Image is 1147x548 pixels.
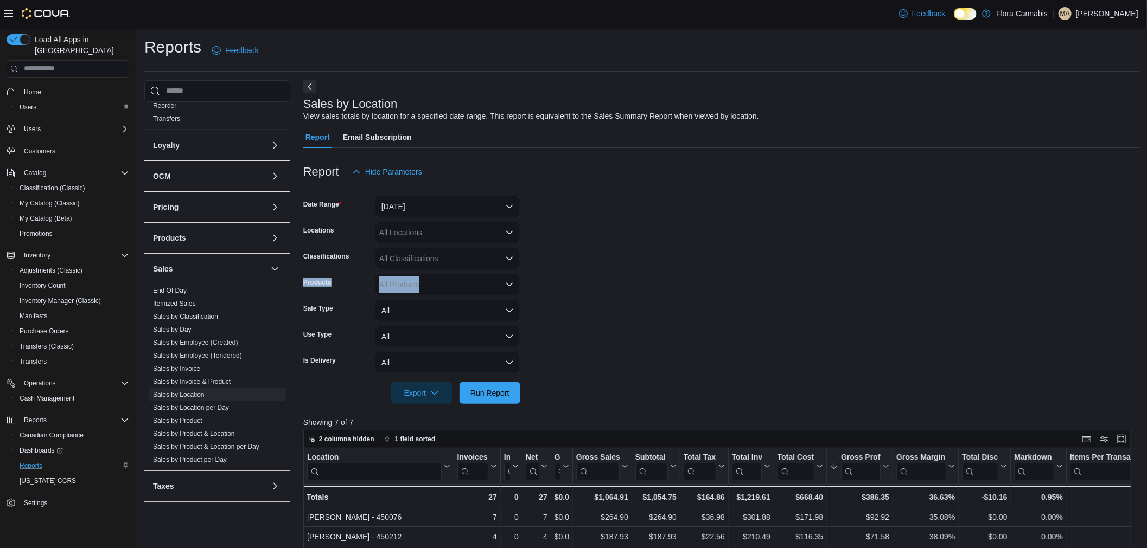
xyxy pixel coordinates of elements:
[11,211,133,226] button: My Catalog (Beta)
[576,511,628,524] div: $264.90
[15,429,129,442] span: Canadian Compliance
[962,452,1007,480] button: Total Discount
[457,452,496,480] button: Invoices Sold
[348,161,426,183] button: Hide Parameters
[20,229,53,238] span: Promotions
[778,491,823,504] div: $668.40
[732,452,762,480] div: Total Invoiced
[269,262,282,275] button: Sales
[457,511,496,524] div: 7
[225,45,258,56] span: Feedback
[576,491,628,504] div: $1,064.91
[15,444,67,457] a: Dashboards
[208,40,263,61] a: Feedback
[153,312,218,321] span: Sales by Classification
[24,88,41,96] span: Home
[153,481,174,492] h3: Taxes
[778,530,823,543] div: $116.35
[15,227,129,240] span: Promotions
[732,452,762,462] div: Total Invoiced
[576,452,628,480] button: Gross Sales
[1014,452,1054,462] div: Markdown Percent
[1014,452,1062,480] button: Markdown Percent
[732,491,770,504] div: $1,219.61
[305,126,330,148] span: Report
[153,339,238,346] a: Sales by Employee (Created)
[20,377,129,390] span: Operations
[505,228,514,237] button: Open list of options
[15,325,129,338] span: Purchase Orders
[303,278,332,287] label: Products
[896,452,946,480] div: Gross Margin
[778,511,823,524] div: $171.98
[504,452,510,480] div: Invoices Ref
[269,480,282,493] button: Taxes
[153,101,176,110] span: Reorder
[2,376,133,391] button: Operations
[504,452,519,480] button: Invoices Ref
[457,530,496,543] div: 4
[153,202,179,212] h3: Pricing
[684,452,725,480] button: Total Tax
[20,414,51,427] button: Reports
[153,429,235,438] span: Sales by Product & Location
[15,182,129,195] span: Classification (Classic)
[2,248,133,263] button: Inventory
[841,452,881,480] div: Gross Profit
[11,428,133,443] button: Canadian Compliance
[20,461,42,470] span: Reports
[307,511,450,524] div: [PERSON_NAME] - 450076
[24,251,50,260] span: Inventory
[2,165,133,180] button: Catalog
[153,300,196,307] a: Itemized Sales
[684,530,725,543] div: $22.56
[153,287,187,294] a: End Of Day
[830,530,889,543] div: $71.58
[11,473,133,488] button: [US_STATE] CCRS
[896,452,946,462] div: Gross Margin
[15,429,88,442] a: Canadian Compliance
[398,382,445,404] span: Export
[684,452,716,480] div: Total Tax
[15,279,129,292] span: Inventory Count
[20,377,60,390] button: Operations
[635,452,677,480] button: Subtotal
[732,530,770,543] div: $210.49
[30,34,129,56] span: Load All Apps in [GEOGRAPHIC_DATA]
[526,511,547,524] div: 7
[11,278,133,293] button: Inventory Count
[303,417,1139,428] p: Showing 7 of 7
[153,442,259,451] span: Sales by Product & Location per Day
[304,433,379,446] button: 2 columns hidden
[24,125,41,133] span: Users
[20,497,52,510] a: Settings
[778,452,814,480] div: Total Cost
[470,388,509,398] span: Run Report
[526,452,539,480] div: Net Sold
[307,452,450,480] button: Location
[11,263,133,278] button: Adjustments (Classic)
[526,452,539,462] div: Net Sold
[11,391,133,406] button: Cash Management
[7,80,129,539] nav: Complex example
[20,145,60,158] a: Customers
[153,338,238,347] span: Sales by Employee (Created)
[996,7,1048,20] p: Flora Cannabis
[895,3,950,24] a: Feedback
[15,294,105,307] a: Inventory Manager (Classic)
[20,123,45,136] button: Users
[307,530,450,543] div: [PERSON_NAME] - 450212
[375,326,520,347] button: All
[269,139,282,152] button: Loyalty
[504,452,510,462] div: Invoices Ref
[15,355,51,368] a: Transfers
[380,433,440,446] button: 1 field sorted
[153,364,200,373] span: Sales by Invoice
[505,254,514,263] button: Open list of options
[11,443,133,458] a: Dashboards
[15,340,129,353] span: Transfers (Classic)
[15,392,129,405] span: Cash Management
[15,212,77,225] a: My Catalog (Beta)
[303,80,316,93] button: Next
[24,499,47,507] span: Settings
